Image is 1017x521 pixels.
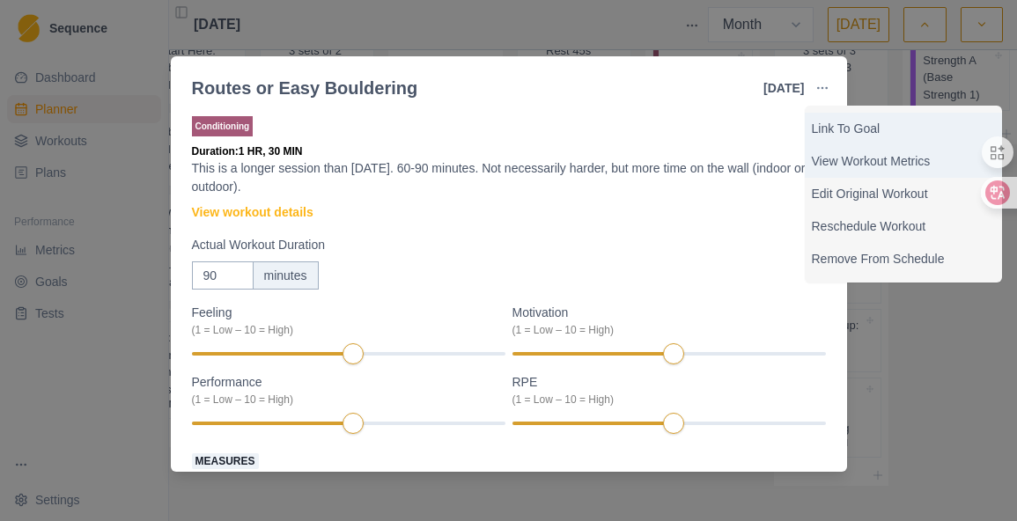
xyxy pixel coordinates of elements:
p: This is a longer session than [DATE]. 60-90 minutes. Not necessarily harder, but more time on the... [192,159,826,196]
div: (1 = Low – 10 = High) [192,322,495,338]
div: (1 = Low – 10 = High) [192,392,495,407]
p: View Workout Metrics [812,152,995,171]
span: Measures [192,453,259,469]
p: Link To Goal [812,120,995,138]
label: Feeling [192,304,495,338]
p: Remove From Schedule [812,250,995,268]
a: View workout details [192,203,313,222]
p: Conditioning [192,116,254,136]
p: Duration: 1 HR, 30 MIN [192,143,826,159]
p: [DATE] [763,79,804,98]
label: Actual Workout Duration [192,236,815,254]
p: Reschedule Workout [812,217,995,236]
p: Edit Original Workout [812,185,995,203]
label: RPE [512,373,815,407]
label: Performance [192,373,495,407]
div: (1 = Low – 10 = High) [512,392,815,407]
div: (1 = Low – 10 = High) [512,322,815,338]
div: minutes [253,261,319,290]
div: Routes or Easy Bouldering [192,75,418,101]
label: Motivation [512,304,815,338]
